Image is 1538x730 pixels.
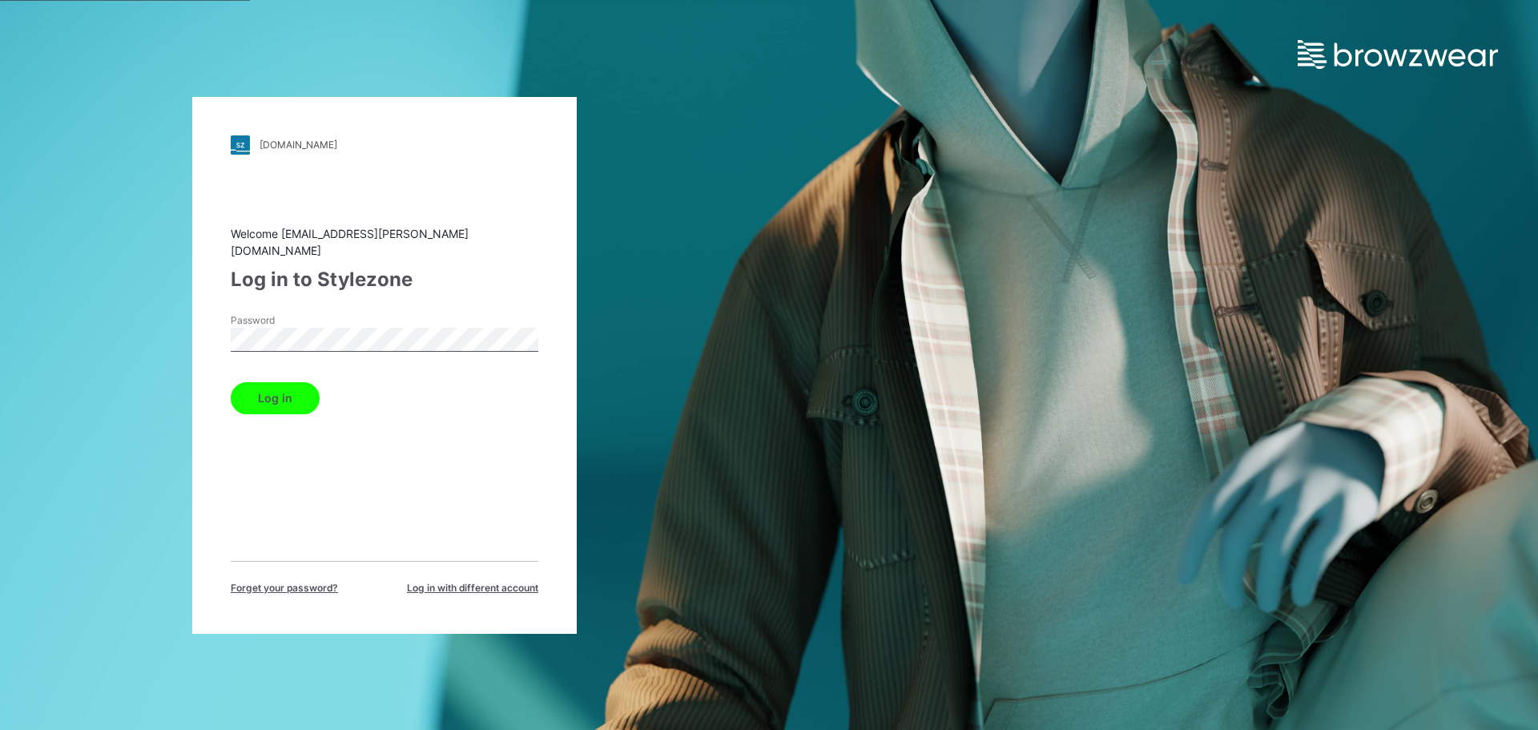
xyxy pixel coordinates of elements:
[260,139,337,151] div: [DOMAIN_NAME]
[231,265,538,294] div: Log in to Stylezone
[231,225,538,259] div: Welcome [EMAIL_ADDRESS][PERSON_NAME][DOMAIN_NAME]
[231,135,250,155] img: stylezone-logo.562084cfcfab977791bfbf7441f1a819.svg
[231,313,343,328] label: Password
[231,382,320,414] button: Log in
[231,135,538,155] a: [DOMAIN_NAME]
[231,581,338,595] span: Forget your password?
[407,581,538,595] span: Log in with different account
[1298,40,1498,69] img: browzwear-logo.e42bd6dac1945053ebaf764b6aa21510.svg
